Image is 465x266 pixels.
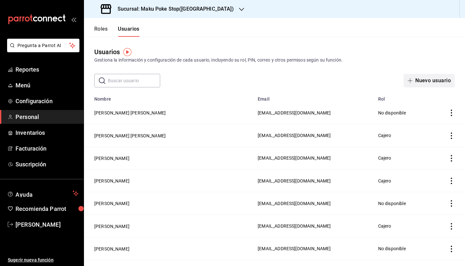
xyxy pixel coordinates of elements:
[94,57,455,64] div: Gestiona la información y configuración de cada usuario, incluyendo su rol, PIN, correo y otros p...
[15,97,78,105] span: Configuración
[374,102,430,124] td: No disponible
[94,26,108,37] button: Roles
[378,133,391,138] span: Cajero
[118,26,139,37] button: Usuarios
[258,133,331,138] span: [EMAIL_ADDRESS][DOMAIN_NAME]
[448,223,455,230] button: actions
[378,178,391,183] span: Cajero
[8,257,78,263] span: Sugerir nueva función
[94,155,129,162] button: [PERSON_NAME]
[123,48,131,56] img: Tooltip marker
[71,17,76,22] button: open_drawer_menu
[15,128,78,137] span: Inventarios
[15,220,78,229] span: [PERSON_NAME]
[258,155,331,161] span: [EMAIL_ADDRESS][DOMAIN_NAME]
[374,93,430,102] th: Rol
[15,160,78,169] span: Suscripción
[94,133,166,139] button: [PERSON_NAME] [PERSON_NAME]
[15,190,70,197] span: Ayuda
[94,178,129,184] button: [PERSON_NAME]
[84,93,254,102] th: Nombre
[404,74,455,87] button: Nuevo usuario
[108,74,160,87] input: Buscar usuario
[15,144,78,153] span: Facturación
[94,110,166,116] button: [PERSON_NAME] [PERSON_NAME]
[448,200,455,207] button: actions
[17,42,69,49] span: Pregunta a Parrot AI
[15,65,78,74] span: Reportes
[258,201,331,206] span: [EMAIL_ADDRESS][DOMAIN_NAME]
[94,26,139,37] div: navigation tabs
[378,223,391,229] span: Cajero
[374,192,430,215] td: No disponible
[15,113,78,121] span: Personal
[94,223,129,230] button: [PERSON_NAME]
[7,39,79,52] button: Pregunta a Parrot AI
[448,155,455,162] button: actions
[448,110,455,116] button: actions
[15,81,78,90] span: Menú
[448,178,455,184] button: actions
[448,246,455,252] button: actions
[258,246,331,251] span: [EMAIL_ADDRESS][DOMAIN_NAME]
[258,223,331,229] span: [EMAIL_ADDRESS][DOMAIN_NAME]
[448,133,455,139] button: actions
[258,178,331,183] span: [EMAIL_ADDRESS][DOMAIN_NAME]
[112,5,234,13] h3: Sucursal: Maku Poke Stop([GEOGRAPHIC_DATA])
[94,47,120,57] div: Usuarios
[374,237,430,260] td: No disponible
[15,204,78,213] span: Recomienda Parrot
[254,93,374,102] th: Email
[5,47,79,54] a: Pregunta a Parrot AI
[258,110,331,115] span: [EMAIL_ADDRESS][DOMAIN_NAME]
[94,246,129,252] button: [PERSON_NAME]
[378,155,391,161] span: Cajero
[94,200,129,207] button: [PERSON_NAME]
